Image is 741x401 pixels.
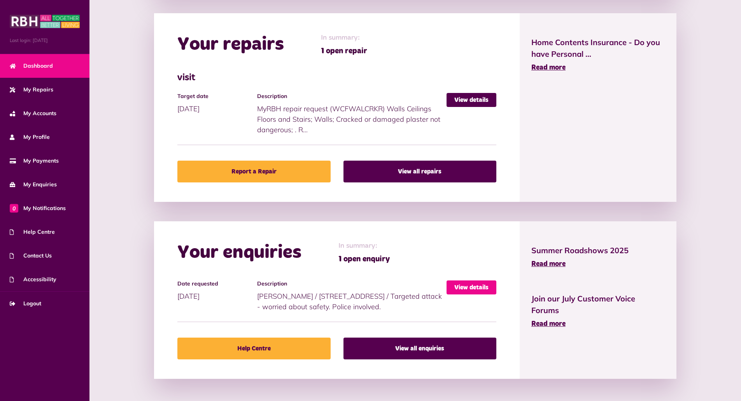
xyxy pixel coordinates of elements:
h2: Your enquiries [177,242,301,264]
a: Home Contents Insurance - Do you have Personal ... Read more [531,37,665,73]
span: 1 open enquiry [338,253,390,265]
span: Logout [10,299,41,308]
span: My Accounts [10,109,56,117]
h4: Date requested [177,280,253,287]
div: [DATE] [177,280,257,301]
h4: Target date [177,93,253,100]
span: Help Centre [10,228,55,236]
span: Read more [531,261,566,268]
div: MyRBH repair request (WCFWALCRKR) Walls Ceilings Floors and Stairs; Walls; Cracked or damaged pla... [257,93,447,135]
span: My Repairs [10,86,53,94]
span: My Profile [10,133,50,141]
h2: Your repairs [177,33,284,56]
span: Summer Roadshows 2025 [531,245,665,256]
span: Read more [531,64,566,71]
h4: Description [257,93,443,100]
a: View all repairs [343,161,496,182]
span: My Notifications [10,204,66,212]
span: Read more [531,320,566,327]
a: View all enquiries [343,338,496,359]
span: My Enquiries [10,180,57,189]
h3: visit [177,72,496,84]
a: Summer Roadshows 2025 Read more [531,245,665,270]
span: My Payments [10,157,59,165]
div: [PERSON_NAME] / [STREET_ADDRESS] / Targeted attack - worried about safety. Police involved. [257,280,447,312]
a: View details [447,280,496,294]
span: Last login: [DATE] [10,37,80,44]
span: In summary: [338,241,390,251]
a: View details [447,93,496,107]
img: MyRBH [10,14,80,29]
span: Join our July Customer Voice Forums [531,293,665,316]
a: Join our July Customer Voice Forums Read more [531,293,665,329]
span: 1 open repair [321,45,367,57]
span: In summary: [321,33,367,43]
a: Report a Repair [177,161,330,182]
span: Dashboard [10,62,53,70]
span: Contact Us [10,252,52,260]
span: 0 [10,204,18,212]
h4: Description [257,280,443,287]
div: [DATE] [177,93,257,114]
span: Accessibility [10,275,56,284]
span: Home Contents Insurance - Do you have Personal ... [531,37,665,60]
a: Help Centre [177,338,330,359]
